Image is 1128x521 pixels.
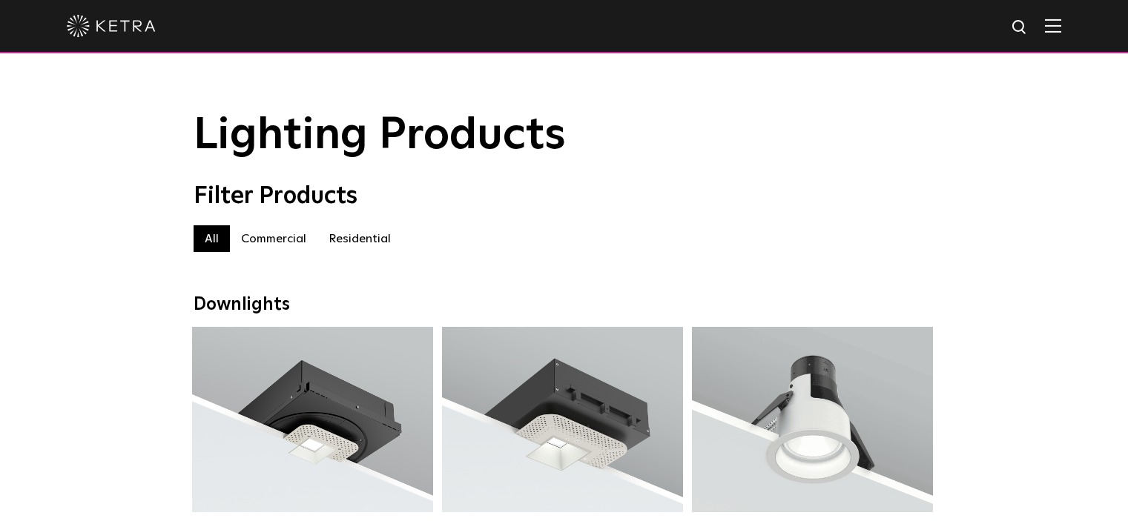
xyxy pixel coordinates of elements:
[194,294,935,316] div: Downlights
[1011,19,1029,37] img: search icon
[230,225,317,252] label: Commercial
[67,15,156,37] img: ketra-logo-2019-white
[194,182,935,210] div: Filter Products
[1045,19,1061,33] img: Hamburger%20Nav.svg
[194,113,566,158] span: Lighting Products
[317,225,402,252] label: Residential
[194,225,230,252] label: All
